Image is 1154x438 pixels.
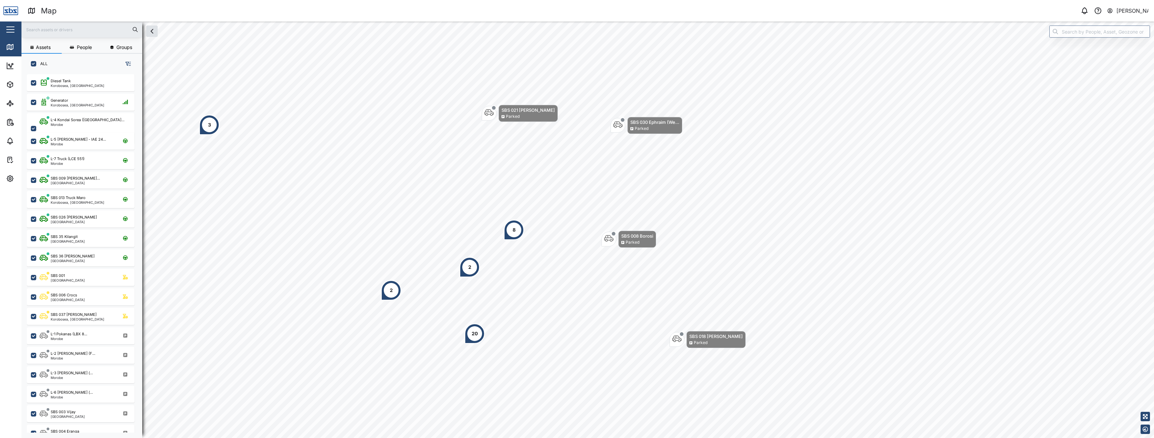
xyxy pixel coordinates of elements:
[27,72,142,433] div: grid
[670,331,746,348] div: Map marker
[36,61,48,66] label: ALL
[51,337,87,340] div: Morobe
[472,330,478,337] div: 20
[626,239,639,246] div: Parked
[51,273,65,279] div: SBS 001
[51,98,68,103] div: Generator
[51,234,78,240] div: SBS 35 Kilangit
[51,117,124,123] div: L-4 Kondai Sorea ([GEOGRAPHIC_DATA]...
[17,81,38,88] div: Assets
[199,115,219,135] div: Map marker
[51,201,104,204] div: Korobosea, [GEOGRAPHIC_DATA]
[51,259,95,262] div: [GEOGRAPHIC_DATA]
[51,429,79,434] div: SBS 004 Eranga
[77,45,92,50] span: People
[51,162,85,165] div: Morobe
[17,156,36,163] div: Tasks
[51,409,75,415] div: SBS 003 Vijay
[25,25,138,35] input: Search assets or drivers
[51,351,95,356] div: L-2 [PERSON_NAME] (F...
[460,257,480,277] div: Map marker
[390,287,393,294] div: 2
[51,298,85,301] div: [GEOGRAPHIC_DATA]
[689,333,743,340] div: SBS 018 [PERSON_NAME]
[51,370,93,376] div: L-3 [PERSON_NAME] (...
[1116,7,1149,15] div: [PERSON_NAME]
[1107,6,1149,15] button: [PERSON_NAME]
[51,279,85,282] div: [GEOGRAPHIC_DATA]
[51,331,87,337] div: L-1 Pokanas (LBX 8...
[51,415,85,418] div: [GEOGRAPHIC_DATA]
[17,137,38,145] div: Alarms
[51,195,86,201] div: SBS 013 Truck Maro
[208,121,211,129] div: 3
[51,220,97,224] div: [GEOGRAPHIC_DATA]
[513,226,516,234] div: 8
[116,45,132,50] span: Groups
[504,220,524,240] div: Map marker
[51,390,93,395] div: L-6 [PERSON_NAME] (...
[51,137,106,142] div: L-5 [PERSON_NAME] - IAE 24...
[51,292,77,298] div: SBS 006 Crocs
[17,43,33,51] div: Map
[17,62,48,69] div: Dashboard
[51,318,104,321] div: Korobosea, [GEOGRAPHIC_DATA]
[21,21,1154,438] canvas: Map
[51,253,95,259] div: SBS 36 [PERSON_NAME]
[51,84,104,87] div: Korobosea, [GEOGRAPHIC_DATA]
[482,105,558,122] div: Map marker
[506,113,520,120] div: Parked
[465,324,485,344] div: Map marker
[51,103,104,107] div: Korobosea, [GEOGRAPHIC_DATA]
[51,356,95,360] div: Morobe
[51,214,97,220] div: SBS 026 [PERSON_NAME]
[17,118,40,126] div: Reports
[51,123,124,126] div: Morobe
[51,312,97,318] div: SBS 037 [PERSON_NAME]
[17,100,34,107] div: Sites
[381,280,401,300] div: Map marker
[36,45,51,50] span: Assets
[51,176,100,181] div: SBS 009 [PERSON_NAME]...
[502,107,555,113] div: SBS 021 [PERSON_NAME]
[1049,26,1150,38] input: Search by People, Asset, Geozone or Place
[51,395,93,399] div: Morobe
[694,340,707,346] div: Parked
[630,119,679,126] div: SBS 030 Ephraim (We...
[51,240,85,243] div: [GEOGRAPHIC_DATA]
[51,156,85,162] div: L-7 Truck (LCE 551)
[3,3,18,18] img: Main Logo
[601,231,656,248] div: Map marker
[41,5,57,17] div: Map
[468,263,471,271] div: 2
[51,78,71,84] div: Diesel Tank
[51,376,93,379] div: Morobe
[51,142,106,146] div: Morobe
[17,175,41,182] div: Settings
[51,181,100,185] div: [GEOGRAPHIC_DATA]
[611,117,682,134] div: Map marker
[635,126,648,132] div: Parked
[621,233,653,239] div: SBS 008 Borosi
